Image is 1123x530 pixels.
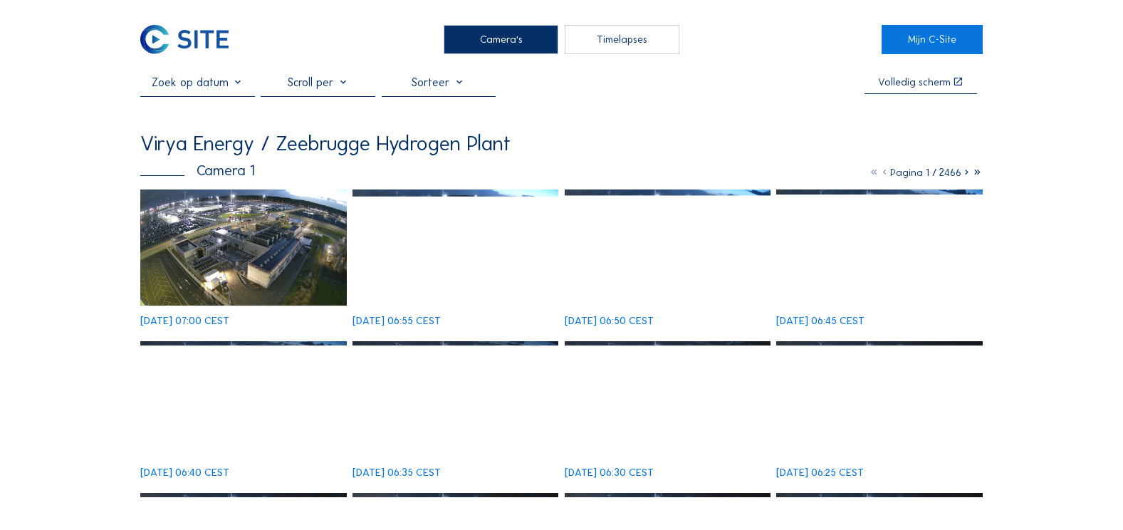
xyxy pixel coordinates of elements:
span: Pagina 1 / 2466 [890,166,961,179]
div: [DATE] 06:50 CEST [565,316,654,326]
a: Mijn C-Site [882,25,983,55]
div: [DATE] 07:00 CEST [140,316,229,326]
div: Timelapses [565,25,679,55]
div: [DATE] 06:25 CEST [776,467,864,478]
img: image_53329867 [776,189,983,306]
img: C-SITE Logo [140,25,229,55]
div: Camera 1 [140,163,255,177]
div: [DATE] 06:30 CEST [565,467,654,478]
div: Virya Energy / Zeebrugge Hydrogen Plant [140,133,511,154]
img: image_53329280 [776,341,983,457]
div: [DATE] 06:55 CEST [352,316,441,326]
input: Zoek op datum 󰅀 [140,76,255,89]
img: image_53330244 [140,189,347,306]
img: image_53330057 [565,189,771,306]
div: [DATE] 06:35 CEST [352,467,441,478]
div: Volledig scherm [878,77,951,88]
div: [DATE] 06:40 CEST [140,467,229,478]
img: image_53329428 [565,341,771,457]
img: image_53329571 [352,341,559,457]
div: [DATE] 06:45 CEST [776,316,865,326]
a: C-SITE Logo [140,25,241,55]
div: Camera's [444,25,558,55]
img: image_53330066 [352,189,559,306]
img: image_53329715 [140,341,347,457]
